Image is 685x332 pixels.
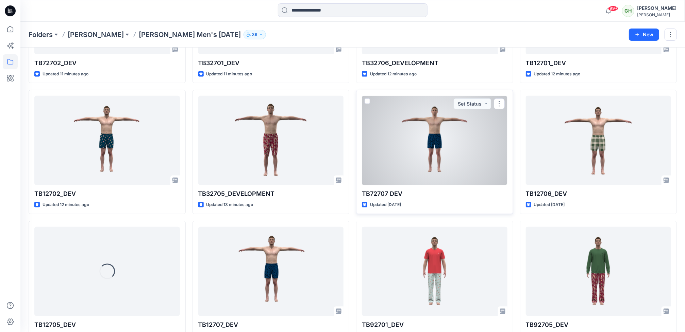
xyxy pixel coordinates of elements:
a: TB32705_DEVELOPMENT [198,96,344,185]
p: TB12706_DEV [526,189,671,199]
a: TB12702_DEV [34,96,180,185]
p: [PERSON_NAME] Men's [DATE] [139,30,241,39]
p: TB12702_DEV [34,189,180,199]
p: 36 [252,31,257,38]
p: TB12707_DEV [198,320,344,330]
a: Folders [29,30,53,39]
p: Updated 13 minutes ago [206,201,253,208]
div: [PERSON_NAME] [637,12,676,17]
button: 36 [244,30,266,39]
p: Updated [DATE] [370,201,401,208]
span: 99+ [608,6,618,11]
p: TB32705_DEVELOPMENT [198,189,344,199]
p: TB92705_DEV [526,320,671,330]
p: Updated 12 minutes ago [370,71,417,78]
p: TB12701_DEV [526,58,671,68]
p: Updated 12 minutes ago [534,71,581,78]
p: TB72702_DEV [34,58,180,68]
div: GH [622,5,634,17]
div: [PERSON_NAME] [637,4,676,12]
p: Updated 11 minutes ago [206,71,252,78]
p: TB72707 DEV [362,189,507,199]
a: TB12706_DEV [526,96,671,185]
a: [PERSON_NAME] [68,30,124,39]
a: TB12707_DEV [198,227,344,316]
p: Updated 11 minutes ago [43,71,88,78]
p: Updated 12 minutes ago [43,201,89,208]
p: Updated [DATE] [534,201,565,208]
a: TB72707 DEV [362,96,507,185]
p: TB12705_DEV [34,320,180,330]
p: TB32706_DEVELOPMENT [362,58,507,68]
a: TB92705_DEV [526,227,671,316]
a: TB92701_DEV [362,227,507,316]
p: TB32701_DEV [198,58,344,68]
button: New [629,29,659,41]
p: TB92701_DEV [362,320,507,330]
